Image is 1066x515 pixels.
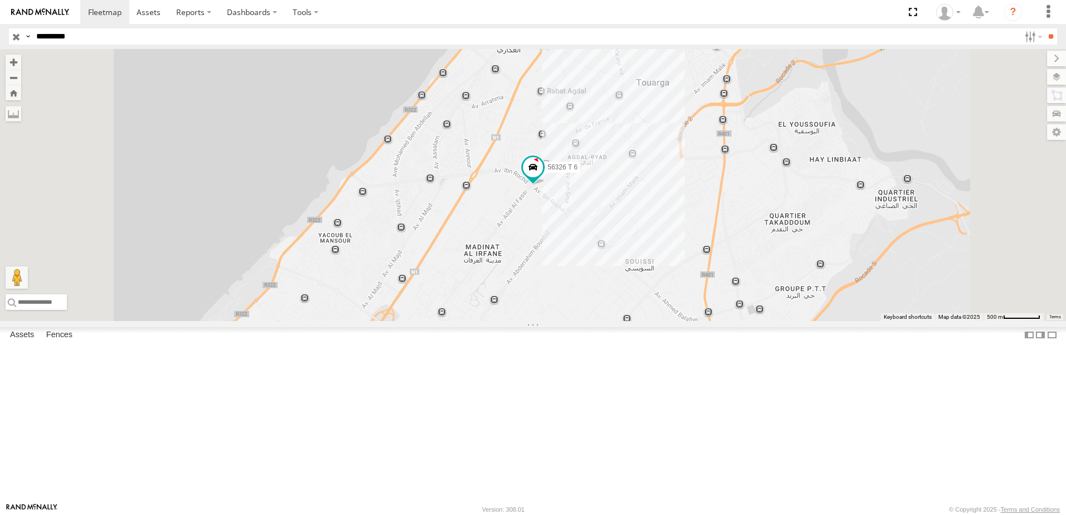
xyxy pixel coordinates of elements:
button: Map Scale: 500 m per 63 pixels [983,313,1044,321]
label: Dock Summary Table to the Right [1035,327,1046,343]
div: Zaid Abu Manneh [932,4,965,21]
a: Terms and Conditions [1001,506,1060,513]
span: Map data ©2025 [938,314,980,320]
span: 500 m [987,314,1003,320]
label: Hide Summary Table [1046,327,1058,343]
label: Assets [4,327,40,343]
label: Dock Summary Table to the Left [1024,327,1035,343]
div: © Copyright 2025 - [949,506,1060,513]
div: Version: 308.01 [482,506,525,513]
label: Map Settings [1047,124,1066,140]
label: Fences [41,327,78,343]
a: Visit our Website [6,504,57,515]
label: Search Filter Options [1020,28,1044,45]
button: Zoom Home [6,85,21,100]
button: Zoom in [6,55,21,70]
button: Keyboard shortcuts [884,313,932,321]
button: Zoom out [6,70,21,85]
label: Measure [6,106,21,122]
label: Search Query [23,28,32,45]
span: 56326 T 6 [547,163,578,171]
button: Drag Pegman onto the map to open Street View [6,266,28,289]
img: rand-logo.svg [11,8,69,16]
i: ? [1004,3,1022,21]
a: Terms (opens in new tab) [1049,315,1061,319]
